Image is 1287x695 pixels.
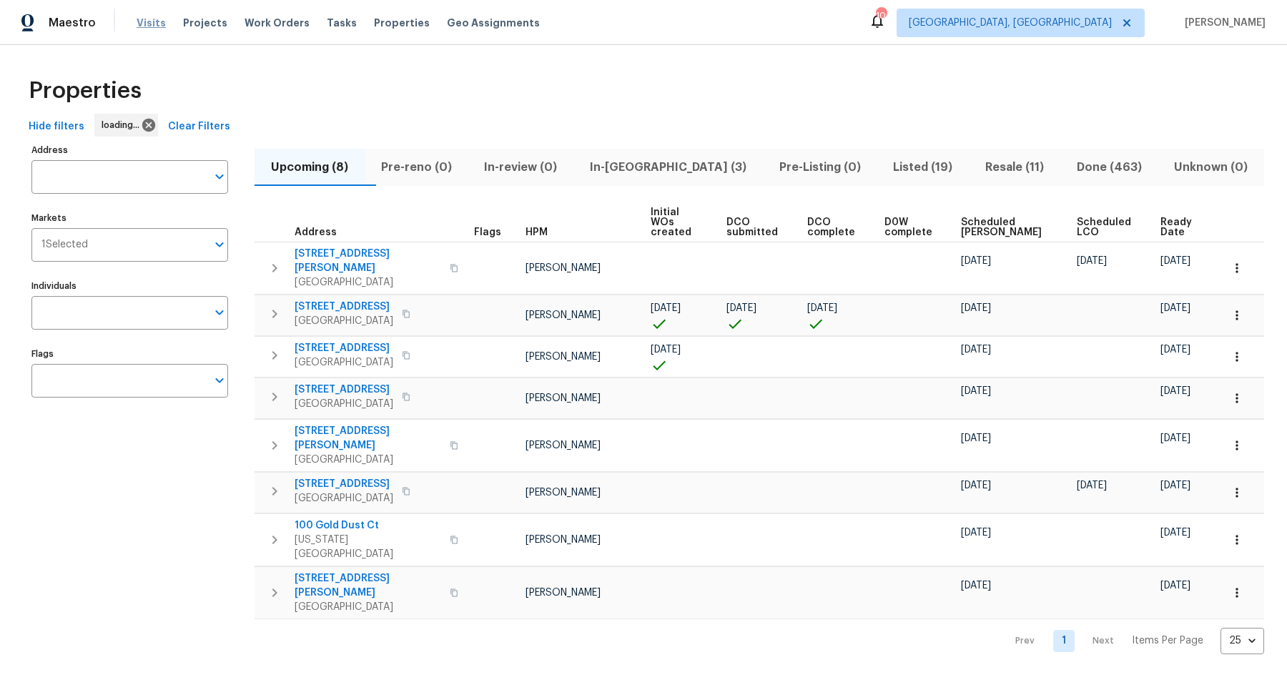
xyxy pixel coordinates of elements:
[94,114,158,137] div: loading...
[1166,157,1256,177] span: Unknown (0)
[1160,581,1190,591] span: [DATE]
[1160,528,1190,538] span: [DATE]
[209,167,230,187] button: Open
[526,535,601,545] span: [PERSON_NAME]
[168,118,230,136] span: Clear Filters
[295,571,441,600] span: [STREET_ADDRESS][PERSON_NAME]
[295,424,441,453] span: [STREET_ADDRESS][PERSON_NAME]
[961,480,991,491] span: [DATE]
[961,303,991,313] span: [DATE]
[295,341,393,355] span: [STREET_ADDRESS]
[245,16,310,30] span: Work Orders
[374,16,430,30] span: Properties
[183,16,227,30] span: Projects
[961,528,991,538] span: [DATE]
[526,352,601,362] span: [PERSON_NAME]
[29,118,84,136] span: Hide filters
[582,157,754,177] span: In-[GEOGRAPHIC_DATA] (3)
[1069,157,1150,177] span: Done (463)
[31,146,228,154] label: Address
[961,217,1052,237] span: Scheduled [PERSON_NAME]
[526,227,548,237] span: HPM
[651,345,681,355] span: [DATE]
[651,303,681,313] span: [DATE]
[1053,630,1075,652] a: Goto page 1
[263,157,356,177] span: Upcoming (8)
[373,157,460,177] span: Pre-reno (0)
[1077,217,1135,237] span: Scheduled LCO
[41,239,88,251] span: 1 Selected
[162,114,236,140] button: Clear Filters
[327,18,357,28] span: Tasks
[1160,217,1197,237] span: Ready Date
[1221,622,1264,659] div: 25
[526,588,601,598] span: [PERSON_NAME]
[526,440,601,450] span: [PERSON_NAME]
[209,235,230,255] button: Open
[1160,433,1190,443] span: [DATE]
[1179,16,1266,30] span: [PERSON_NAME]
[295,275,441,290] span: [GEOGRAPHIC_DATA]
[474,227,501,237] span: Flags
[807,303,837,313] span: [DATE]
[977,157,1052,177] span: Resale (11)
[31,214,228,222] label: Markets
[651,207,702,237] span: Initial WOs created
[49,16,96,30] span: Maestro
[1160,386,1190,396] span: [DATE]
[884,217,937,237] span: D0W complete
[807,217,860,237] span: DCO complete
[295,477,393,491] span: [STREET_ADDRESS]
[885,157,960,177] span: Listed (19)
[961,345,991,355] span: [DATE]
[209,302,230,322] button: Open
[295,518,441,533] span: 100 Gold Dust Ct
[295,600,441,614] span: [GEOGRAPHIC_DATA]
[961,581,991,591] span: [DATE]
[295,491,393,506] span: [GEOGRAPHIC_DATA]
[295,227,337,237] span: Address
[1077,256,1107,266] span: [DATE]
[295,383,393,397] span: [STREET_ADDRESS]
[295,314,393,328] span: [GEOGRAPHIC_DATA]
[876,9,886,23] div: 10
[726,217,783,237] span: DCO submitted
[476,157,565,177] span: In-review (0)
[295,355,393,370] span: [GEOGRAPHIC_DATA]
[1132,634,1203,648] p: Items Per Page
[29,84,142,98] span: Properties
[526,488,601,498] span: [PERSON_NAME]
[726,303,756,313] span: [DATE]
[295,397,393,411] span: [GEOGRAPHIC_DATA]
[295,533,441,561] span: [US_STATE][GEOGRAPHIC_DATA]
[909,16,1112,30] span: [GEOGRAPHIC_DATA], [GEOGRAPHIC_DATA]
[1160,256,1190,266] span: [DATE]
[209,370,230,390] button: Open
[961,256,991,266] span: [DATE]
[295,247,441,275] span: [STREET_ADDRESS][PERSON_NAME]
[31,282,228,290] label: Individuals
[447,16,540,30] span: Geo Assignments
[295,453,441,467] span: [GEOGRAPHIC_DATA]
[31,350,228,358] label: Flags
[23,114,90,140] button: Hide filters
[1160,303,1190,313] span: [DATE]
[295,300,393,314] span: [STREET_ADDRESS]
[961,386,991,396] span: [DATE]
[771,157,869,177] span: Pre-Listing (0)
[102,118,145,132] span: loading...
[526,393,601,403] span: [PERSON_NAME]
[1160,345,1190,355] span: [DATE]
[1077,480,1107,491] span: [DATE]
[1002,628,1264,654] nav: Pagination Navigation
[961,433,991,443] span: [DATE]
[526,310,601,320] span: [PERSON_NAME]
[137,16,166,30] span: Visits
[1160,480,1190,491] span: [DATE]
[526,263,601,273] span: [PERSON_NAME]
